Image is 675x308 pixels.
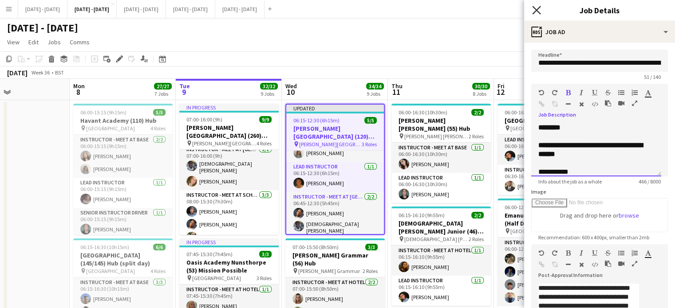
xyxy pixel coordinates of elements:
app-card-role: Instructor - Meet at Base4/406:00-12:30 (6h30m)[PERSON_NAME][PERSON_NAME][PERSON_NAME][PERSON_NAME] [497,238,597,306]
span: 07:45-15:30 (7h45m) [186,251,233,257]
span: 30/30 [472,83,490,90]
app-job-card: Updated06:15-12:30 (6h15m)5/5[PERSON_NAME][GEOGRAPHIC_DATA] (120) Time Attack (H/D AM) [PERSON_NA... [285,104,385,235]
span: 9 [178,87,190,97]
span: 06:00-15:15 (9h15m) [80,109,126,116]
span: 34/34 [366,83,384,90]
button: Clear Formatting [578,261,584,268]
div: In progress [179,238,279,246]
button: Bold [565,89,571,96]
app-card-role: Lead Instructor1/106:15-16:10 (9h55m)[PERSON_NAME] [391,276,491,306]
span: 2 Roles [363,268,378,274]
button: Underline [592,89,598,96]
app-job-card: 06:15-16:10 (9h55m)2/2[DEMOGRAPHIC_DATA] [PERSON_NAME] Junior (46) Mission Possible [DEMOGRAPHIC_... [391,207,491,306]
span: Jobs [47,38,61,46]
span: Mon [73,82,85,90]
span: 06:00-12:30 (6h30m) [505,204,551,211]
span: 51 / 140 [637,74,668,80]
div: BST [55,69,64,76]
h3: [PERSON_NAME] Grammar (56) Hub [285,251,385,267]
button: Strikethrough [605,89,611,96]
button: Text Color [645,250,651,257]
span: [PERSON_NAME][GEOGRAPHIC_DATA] [299,141,362,148]
span: 2 Roles [469,133,484,140]
span: 3 Roles [362,141,377,148]
div: [DATE] [7,68,28,77]
span: 32/32 [260,83,278,90]
span: 06:00-16:40 (10h40m) [505,109,553,116]
button: Unordered List [618,89,624,96]
span: 4 Roles [257,140,272,147]
span: Tue [179,82,190,90]
app-card-role: Senior Instructor Driver1/106:00-15:15 (9h15m)[PERSON_NAME] [73,208,173,238]
button: Ordered List [632,250,638,257]
h3: [PERSON_NAME][GEOGRAPHIC_DATA] (120) Time Attack (H/D AM) [286,125,384,140]
span: 11 [390,87,403,97]
app-card-role: Lead Instructor1/106:00-16:30 (10h30m)[PERSON_NAME] [391,173,491,203]
app-card-role: Lead Instructor1/106:00-15:15 (9h15m)[PERSON_NAME] [73,178,173,208]
span: 12 [496,87,505,97]
span: 4 Roles [150,268,166,274]
button: Ordered List [632,89,638,96]
div: 9 Jobs [261,90,277,97]
button: Undo [538,250,545,257]
button: [DATE] - [DATE] [67,0,117,18]
app-job-card: 06:00-16:40 (10h40m)2/2[GEOGRAPHIC_DATA] (63) Hub [GEOGRAPHIC_DATA]2 RolesLead Instructor1/106:00... [497,104,597,195]
span: 10 [284,87,297,97]
span: 3/3 [365,244,378,250]
span: [GEOGRAPHIC_DATA] [510,125,559,132]
button: Strikethrough [605,250,611,257]
button: Paste as plain text [605,100,611,107]
h3: Job Details [524,4,675,16]
button: Clear Formatting [578,101,584,108]
div: 06:00-15:15 (9h15m)5/5Havant Academy (110) Hub [GEOGRAPHIC_DATA]4 RolesInstructor - Meet at Base2... [73,104,173,235]
span: 2/2 [471,212,484,218]
app-card-role: Instructor - Meet at Hotel1/106:15-16:10 (9h55m)[PERSON_NAME] [391,246,491,276]
app-card-role: Lead Instructor1/106:00-16:40 (10h40m)[PERSON_NAME] [497,135,597,165]
div: 7 Jobs [154,90,171,97]
button: Horizontal Line [565,101,571,108]
button: Italic [578,250,584,257]
span: [GEOGRAPHIC_DATA] [86,125,135,132]
span: Recommendation: 600 x 400px, smaller than 2mb [531,234,656,241]
a: View [4,36,23,48]
app-card-role: Instructor - Meet at [GEOGRAPHIC_DATA]2/206:45-12:30 (5h45m)[PERSON_NAME][DEMOGRAPHIC_DATA][PERSO... [286,192,384,238]
span: 6/6 [153,244,166,250]
span: 06:00-16:30 (10h30m) [399,109,447,116]
button: Italic [578,89,584,96]
span: [PERSON_NAME][GEOGRAPHIC_DATA] [192,140,257,147]
h3: [DEMOGRAPHIC_DATA] [PERSON_NAME] Junior (46) Mission Possible [391,219,491,235]
app-card-role: Instructor - Meet at [GEOGRAPHIC_DATA]1/106:30-16:40 (10h10m)[PERSON_NAME] [497,165,597,195]
div: In progress [179,104,279,111]
span: 8 [72,87,85,97]
span: [GEOGRAPHIC_DATA] [192,275,241,281]
span: 2/2 [471,109,484,116]
span: 06:15-16:10 (9h55m) [399,212,445,218]
button: HTML Code [592,101,598,108]
div: Job Ad [524,21,675,43]
span: 06:15-12:30 (6h15m) [293,117,339,124]
h3: [PERSON_NAME] [PERSON_NAME] (55) Hub [391,117,491,133]
span: 27/27 [154,83,172,90]
span: 466 / 8000 [632,178,668,185]
span: 2 Roles [469,236,484,242]
button: Bold [565,250,571,257]
span: 4 Roles [150,125,166,132]
button: Undo [538,89,545,96]
button: Text Color [645,89,651,96]
span: Thu [391,82,403,90]
span: Wed [285,82,297,90]
h3: [GEOGRAPHIC_DATA] (145/145) Hub (split day) [73,251,173,267]
div: Updated [286,105,384,112]
span: 3 Roles [257,275,272,281]
span: [PERSON_NAME] [PERSON_NAME] [404,133,469,140]
span: Edit [28,38,39,46]
button: Unordered List [618,250,624,257]
button: [DATE] - [DATE] [215,0,264,18]
span: 5/5 [364,117,377,124]
button: Underline [592,250,598,257]
button: Paste as plain text [605,260,611,267]
span: [DEMOGRAPHIC_DATA] [PERSON_NAME] [404,236,469,242]
button: HTML Code [592,261,598,268]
